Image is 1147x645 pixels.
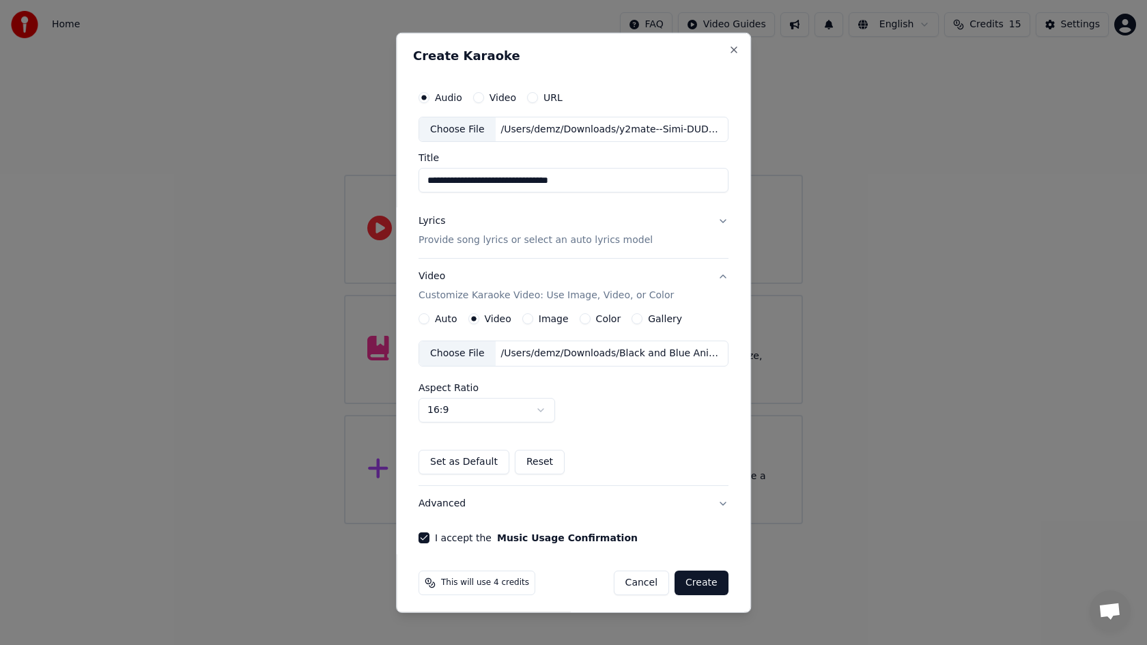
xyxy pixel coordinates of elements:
span: This will use 4 credits [441,577,529,588]
label: Gallery [648,314,682,324]
div: VideoCustomize Karaoke Video: Use Image, Video, or Color [419,313,728,485]
p: Customize Karaoke Video: Use Image, Video, or Color [419,289,674,302]
label: Audio [435,92,462,102]
label: I accept the [435,533,638,543]
button: Reset [515,450,565,474]
h2: Create Karaoke [413,49,734,61]
label: Video [485,314,511,324]
button: I accept the [497,533,638,543]
div: /Users/demz/Downloads/Black and Blue Animated Karaoke Party Announcement Video (3).mp4 [496,347,728,360]
label: Image [539,314,569,324]
div: Choose File [419,341,496,366]
div: Lyrics [419,214,445,228]
button: Create [675,571,728,595]
label: Auto [435,314,457,324]
div: Choose File [419,117,496,141]
button: Set as Default [419,450,509,474]
button: Advanced [419,486,728,521]
label: Color [596,314,621,324]
label: Aspect Ratio [419,383,728,392]
div: /Users/demz/Downloads/y2mate--Simi-DUDUKE-official-lyrics.mp3 [496,122,728,136]
button: LyricsProvide song lyrics or select an auto lyrics model [419,203,728,258]
p: Provide song lyrics or select an auto lyrics model [419,233,653,247]
label: Video [490,92,516,102]
label: Title [419,153,728,162]
button: Cancel [614,571,669,595]
div: Video [419,270,674,302]
label: URL [543,92,563,102]
button: VideoCustomize Karaoke Video: Use Image, Video, or Color [419,259,728,313]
